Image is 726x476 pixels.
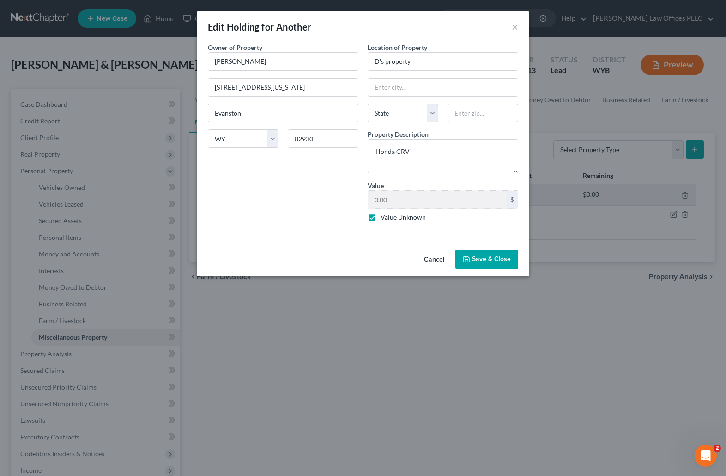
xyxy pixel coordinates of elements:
[448,104,518,122] input: Enter zip...
[208,53,358,70] input: Enter name...
[455,250,518,269] button: Save & Close
[368,181,384,190] label: Value
[208,20,312,33] div: Edit Holding for Another
[417,250,452,269] button: Cancel
[208,43,262,51] span: Owner of Property
[208,79,358,96] input: Enter address...
[512,21,518,32] button: ×
[507,191,518,208] div: $
[208,104,358,122] input: Enter city...
[368,53,518,70] input: Enter address...
[368,43,427,52] label: Location of Property
[368,79,518,96] input: Enter city...
[381,213,426,222] label: Value Unknown
[288,129,358,148] input: Enter zip...
[368,191,507,208] input: 0.00
[695,445,717,467] iframe: Intercom live chat
[714,445,721,452] span: 2
[368,130,429,138] span: Property Description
